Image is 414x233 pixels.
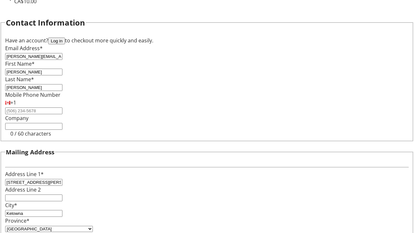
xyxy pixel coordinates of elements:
[48,38,65,44] button: Log in
[5,107,62,114] input: (506) 234-5678
[5,217,29,224] label: Province*
[5,60,35,67] label: First Name*
[5,171,44,178] label: Address Line 1*
[5,210,62,217] input: City
[5,45,43,52] label: Email Address*
[5,91,60,98] label: Mobile Phone Number
[5,179,62,186] input: Address
[5,37,409,44] div: Have an account? to checkout more quickly and easily.
[5,186,41,193] label: Address Line 2
[5,76,34,83] label: Last Name*
[5,202,17,209] label: City*
[5,115,28,122] label: Company
[6,148,54,157] h3: Mailing Address
[6,17,85,28] h2: Contact Information
[10,130,51,137] tr-character-limit: 0 / 60 characters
